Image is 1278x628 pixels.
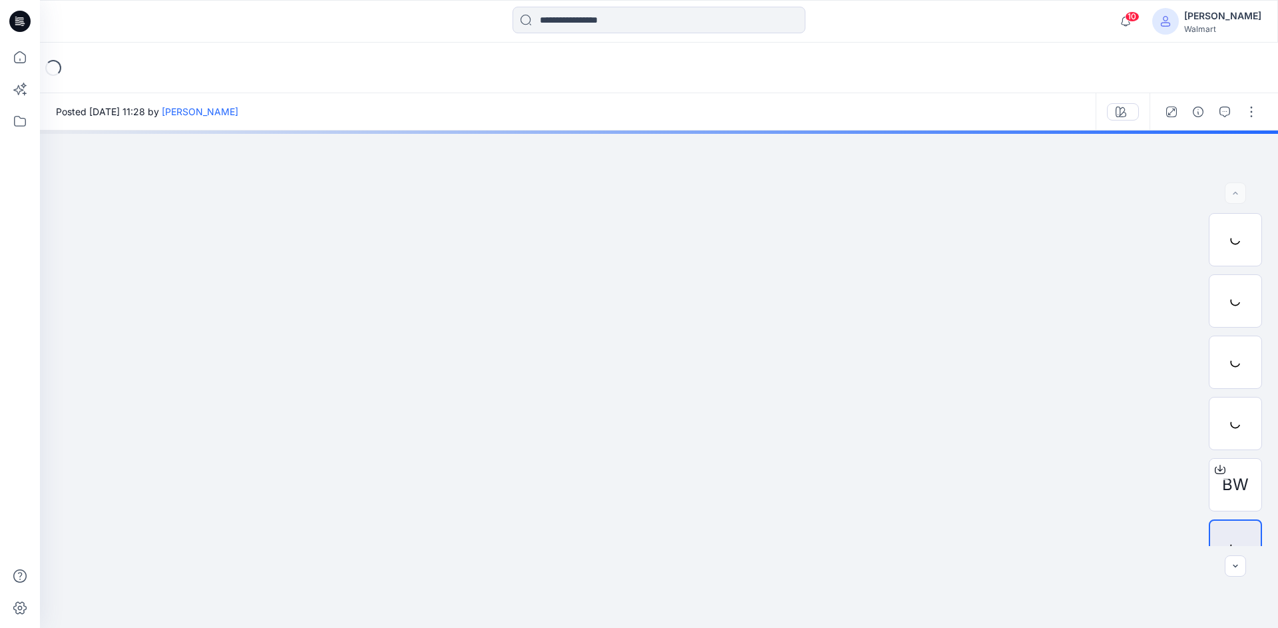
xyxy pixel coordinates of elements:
div: Walmart [1184,24,1261,34]
button: Details [1187,101,1209,123]
div: [PERSON_NAME] [1184,8,1261,24]
a: [PERSON_NAME] [162,106,238,117]
span: Posted [DATE] 11:28 by [56,105,238,119]
span: BW [1222,473,1249,497]
svg: avatar [1160,16,1171,27]
span: 10 [1125,11,1140,22]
